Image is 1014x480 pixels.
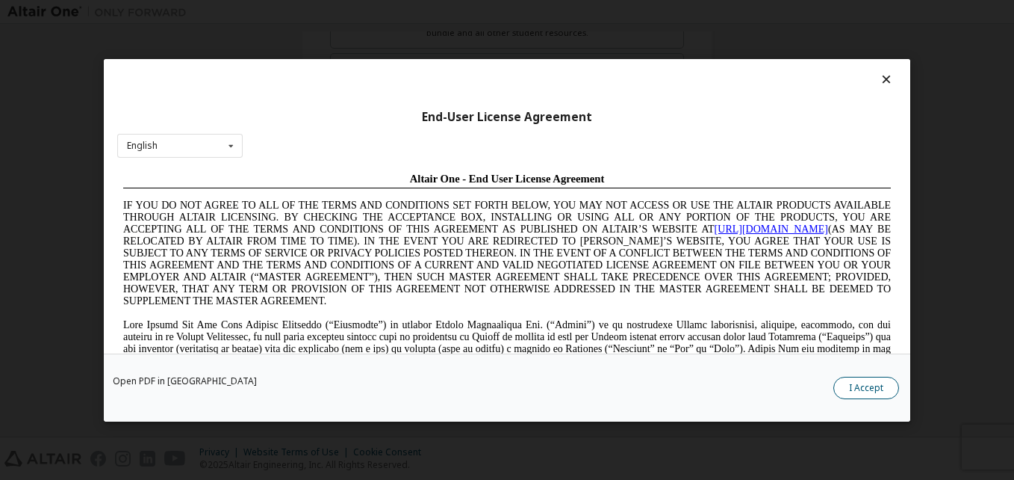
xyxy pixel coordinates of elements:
a: Open PDF in [GEOGRAPHIC_DATA] [113,376,257,385]
div: English [127,141,158,150]
div: End-User License Agreement [117,109,897,124]
button: I Accept [833,376,899,399]
span: Altair One - End User License Agreement [293,6,488,18]
span: Lore Ipsumd Sit Ame Cons Adipisc Elitseddo (“Eiusmodte”) in utlabor Etdolo Magnaaliqua Eni. (“Adm... [6,153,774,259]
span: IF YOU DO NOT AGREE TO ALL OF THE TERMS AND CONDITIONS SET FORTH BELOW, YOU MAY NOT ACCESS OR USE... [6,33,774,140]
a: [URL][DOMAIN_NAME] [597,57,711,68]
